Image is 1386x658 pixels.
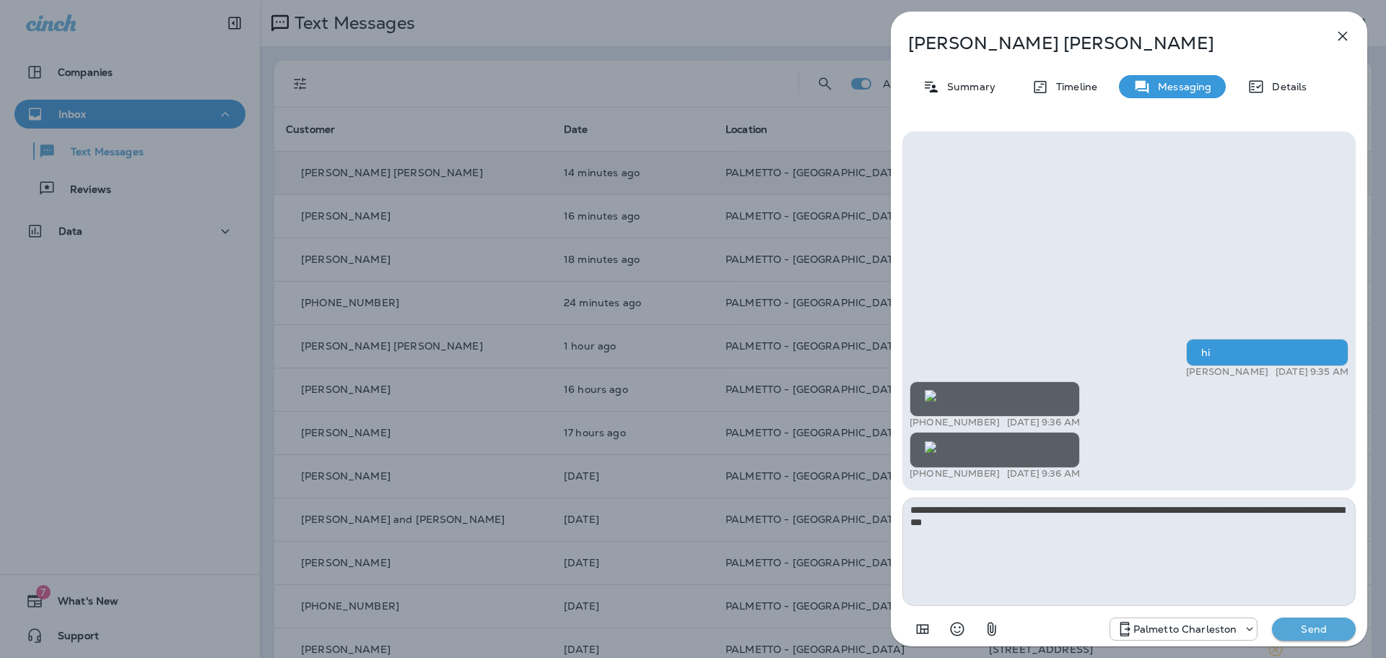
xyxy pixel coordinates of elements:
[940,81,995,92] p: Summary
[1283,623,1344,636] p: Send
[910,417,1000,428] p: [PHONE_NUMBER]
[1007,417,1080,428] p: [DATE] 9:36 AM
[1049,81,1097,92] p: Timeline
[1110,620,1258,638] div: +1 (843) 277-8322
[1133,623,1237,635] p: Palmetto Charleston
[908,33,1302,53] p: [PERSON_NAME] [PERSON_NAME]
[943,615,972,644] button: Select an emoji
[1186,366,1268,378] p: [PERSON_NAME]
[910,468,1000,480] p: [PHONE_NUMBER]
[1265,81,1307,92] p: Details
[1151,81,1211,92] p: Messaging
[925,441,936,453] img: twilio-download
[1276,366,1348,378] p: [DATE] 9:35 AM
[1007,468,1080,480] p: [DATE] 9:36 AM
[908,615,937,644] button: Add in a premade template
[925,390,936,402] img: twilio-download
[1272,618,1356,641] button: Send
[1186,339,1348,366] div: hi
